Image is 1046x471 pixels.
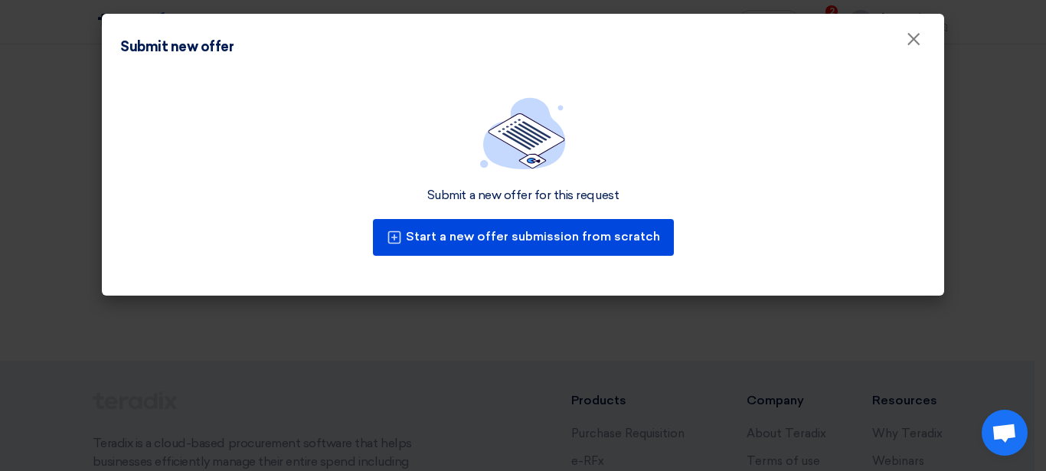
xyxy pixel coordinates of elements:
[480,97,566,169] img: empty_state_list.svg
[373,219,674,256] button: Start a new offer submission from scratch
[894,25,933,55] button: Close
[120,37,234,57] div: Submit new offer
[906,28,921,58] span: ×
[982,410,1028,456] div: Open chat
[427,188,619,204] div: Submit a new offer for this request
